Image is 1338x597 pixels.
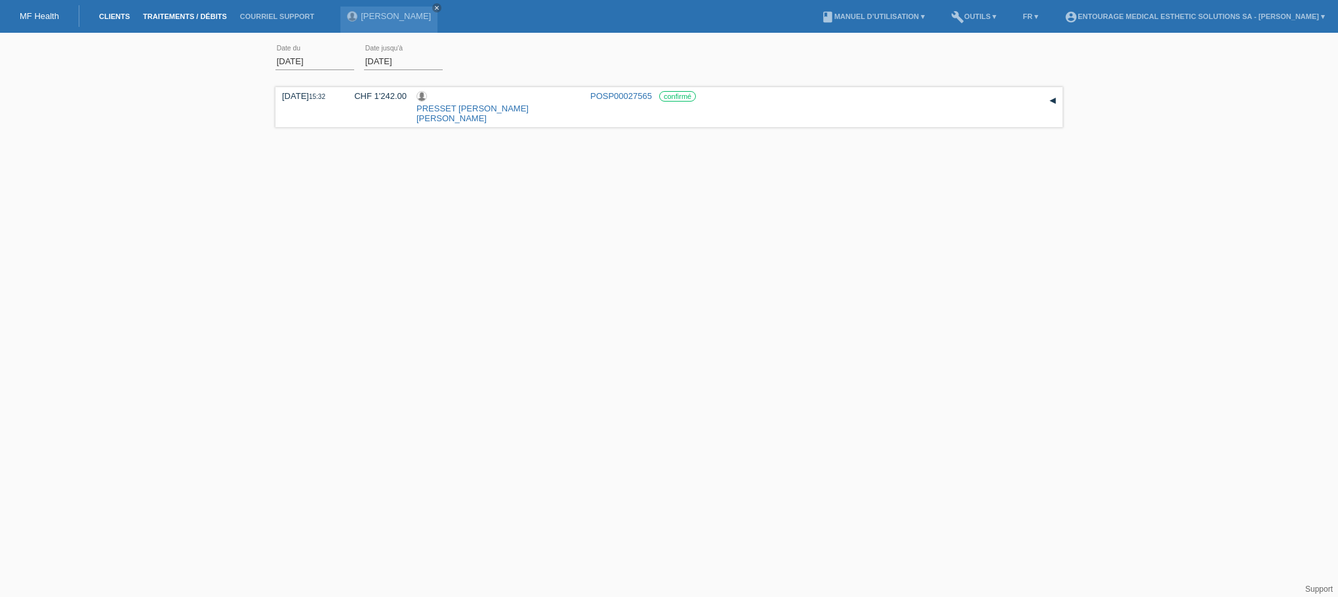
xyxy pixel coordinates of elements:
a: bookManuel d’utilisation ▾ [815,12,931,20]
i: close [434,5,440,11]
i: book [821,10,834,24]
a: PRESSET [PERSON_NAME] [PERSON_NAME] [416,104,529,123]
div: CHF 1'242.00 [344,91,407,101]
a: FR ▾ [1016,12,1045,20]
a: Support [1305,585,1333,594]
a: Courriel Support [233,12,321,20]
a: Traitements / débits [136,12,233,20]
a: account_circleENTOURAGE Medical Esthetic Solutions SA - [PERSON_NAME] ▾ [1058,12,1331,20]
label: confirmé [659,91,696,102]
i: account_circle [1064,10,1078,24]
a: close [432,3,441,12]
a: buildOutils ▾ [944,12,1003,20]
i: build [951,10,964,24]
a: Clients [92,12,136,20]
a: MF Health [20,11,59,21]
a: [PERSON_NAME] [361,11,431,21]
div: étendre/coller [1043,91,1063,111]
span: 15:32 [309,93,325,100]
div: [DATE] [282,91,334,101]
a: POSP00027565 [590,91,652,101]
